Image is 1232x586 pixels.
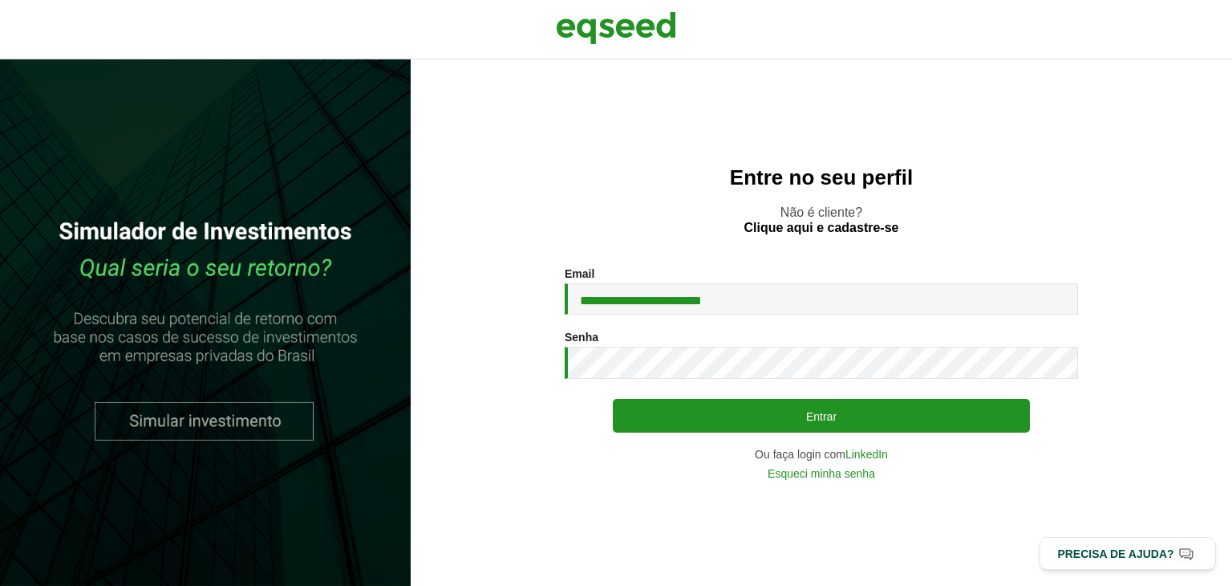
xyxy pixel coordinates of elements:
[565,268,594,279] label: Email
[556,8,676,48] img: EqSeed Logo
[443,205,1200,235] p: Não é cliente?
[768,468,875,479] a: Esqueci minha senha
[744,222,899,234] a: Clique aqui e cadastre-se
[443,166,1200,189] h2: Entre no seu perfil
[613,399,1030,433] button: Entrar
[565,332,598,343] label: Senha
[845,449,888,460] a: LinkedIn
[565,449,1078,460] div: Ou faça login com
